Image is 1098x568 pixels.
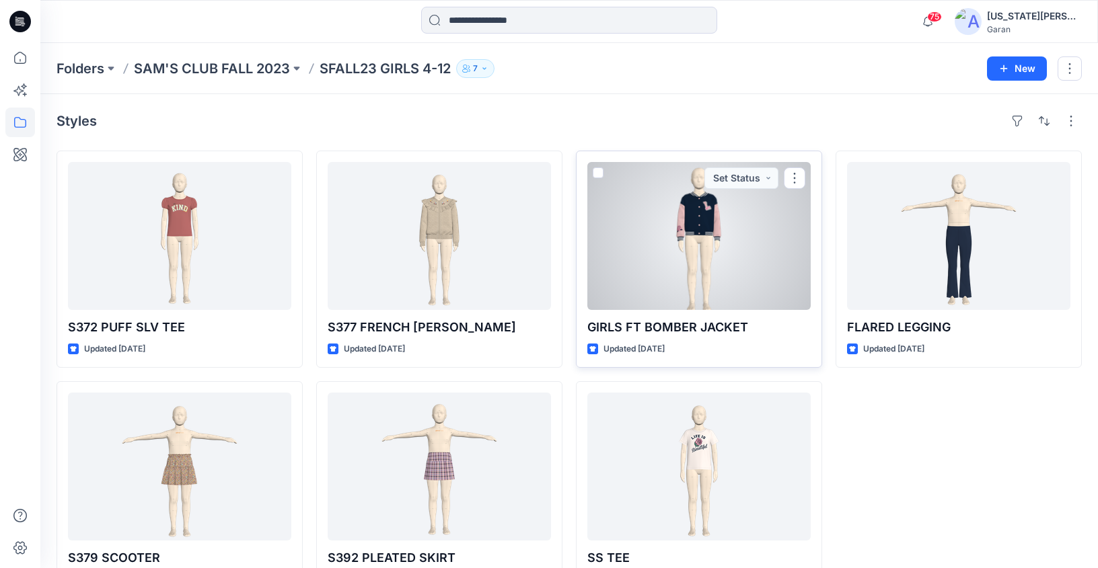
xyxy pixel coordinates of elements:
[955,8,982,35] img: avatar
[68,393,291,540] a: S379 SCOOTER
[68,318,291,337] p: S372 PUFF SLV TEE
[328,318,551,337] p: S377 FRENCH [PERSON_NAME]
[847,318,1070,337] p: FLARED LEGGING
[456,59,495,78] button: 7
[328,393,551,540] a: S392 PLEATED SKIRT
[587,318,811,337] p: GIRLS FT BOMBER JACKET
[927,11,942,22] span: 75
[863,342,924,356] p: Updated [DATE]
[328,162,551,310] a: S377 FRENCH TERRY JACKET
[587,393,811,540] a: SS TEE
[587,162,811,310] a: GIRLS FT BOMBER JACKET
[987,56,1047,81] button: New
[84,342,145,356] p: Updated [DATE]
[134,59,290,78] a: SAM'S CLUB FALL 2023
[847,162,1070,310] a: FLARED LEGGING
[987,8,1081,24] div: [US_STATE][PERSON_NAME]
[328,549,551,567] p: S392 PLEATED SKIRT
[68,549,291,567] p: S379 SCOOTER
[587,549,811,567] p: SS TEE
[344,342,405,356] p: Updated [DATE]
[987,24,1081,34] div: Garan
[57,59,104,78] a: Folders
[68,162,291,310] a: S372 PUFF SLV TEE
[57,113,97,129] h4: Styles
[320,59,451,78] p: SFALL23 GIRLS 4-12
[473,61,478,76] p: 7
[603,342,665,356] p: Updated [DATE]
